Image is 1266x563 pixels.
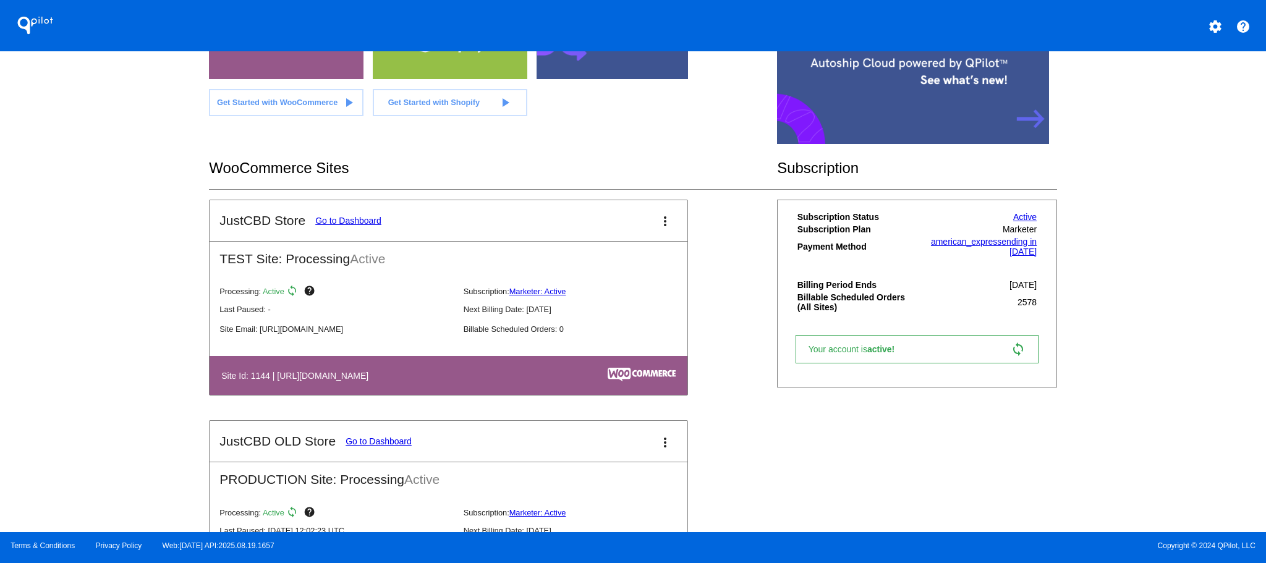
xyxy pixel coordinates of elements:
[221,371,375,381] h4: Site Id: 1144 | [URL][DOMAIN_NAME]
[797,279,914,290] th: Billing Period Ends
[373,89,527,116] a: Get Started with Shopify
[315,216,381,226] a: Go to Dashboard
[341,95,356,110] mat-icon: play_arrow
[219,434,336,449] h2: JustCBD OLD Store
[797,224,914,235] th: Subscription Plan
[608,368,676,381] img: c53aa0e5-ae75-48aa-9bee-956650975ee5
[304,506,318,521] mat-icon: help
[404,472,440,486] span: Active
[658,214,673,229] mat-icon: more_vert
[867,344,901,354] span: active!
[388,98,480,107] span: Get Started with Shopify
[350,252,385,266] span: Active
[1003,224,1037,234] span: Marketer
[210,462,687,487] h2: PRODUCTION Site: Processing
[797,292,914,313] th: Billable Scheduled Orders (All Sites)
[286,506,301,521] mat-icon: sync
[464,526,697,535] p: Next Billing Date: [DATE]
[263,287,284,296] span: Active
[464,508,697,517] p: Subscription:
[304,285,318,300] mat-icon: help
[286,285,301,300] mat-icon: sync
[219,285,453,300] p: Processing:
[96,541,142,550] a: Privacy Policy
[1011,342,1026,357] mat-icon: sync
[1017,297,1037,307] span: 2578
[163,541,274,550] a: Web:[DATE] API:2025.08.19.1657
[219,526,453,535] p: Last Paused: [DATE] 12:02:23 UTC
[464,324,697,334] p: Billable Scheduled Orders: 0
[797,211,914,222] th: Subscription Status
[219,213,305,228] h2: JustCBD Store
[1009,280,1037,290] span: [DATE]
[263,508,284,517] span: Active
[1208,19,1223,34] mat-icon: settings
[11,13,60,38] h1: QPilot
[464,287,697,296] p: Subscription:
[498,95,512,110] mat-icon: play_arrow
[509,287,566,296] a: Marketer: Active
[809,344,907,354] span: Your account is
[1013,212,1037,222] a: Active
[464,305,697,314] p: Next Billing Date: [DATE]
[931,237,1001,247] span: american_express
[209,89,363,116] a: Get Started with WooCommerce
[209,159,777,177] h2: WooCommerce Sites
[658,435,673,450] mat-icon: more_vert
[217,98,338,107] span: Get Started with WooCommerce
[777,159,1057,177] h2: Subscription
[797,236,914,257] th: Payment Method
[1236,19,1251,34] mat-icon: help
[210,242,687,266] h2: TEST Site: Processing
[931,237,1037,256] a: american_expressending in [DATE]
[219,305,453,314] p: Last Paused: -
[644,541,1255,550] span: Copyright © 2024 QPilot, LLC
[219,506,453,521] p: Processing:
[11,541,75,550] a: Terms & Conditions
[219,324,453,334] p: Site Email: [URL][DOMAIN_NAME]
[346,436,412,446] a: Go to Dashboard
[796,335,1039,363] a: Your account isactive! sync
[509,508,566,517] a: Marketer: Active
